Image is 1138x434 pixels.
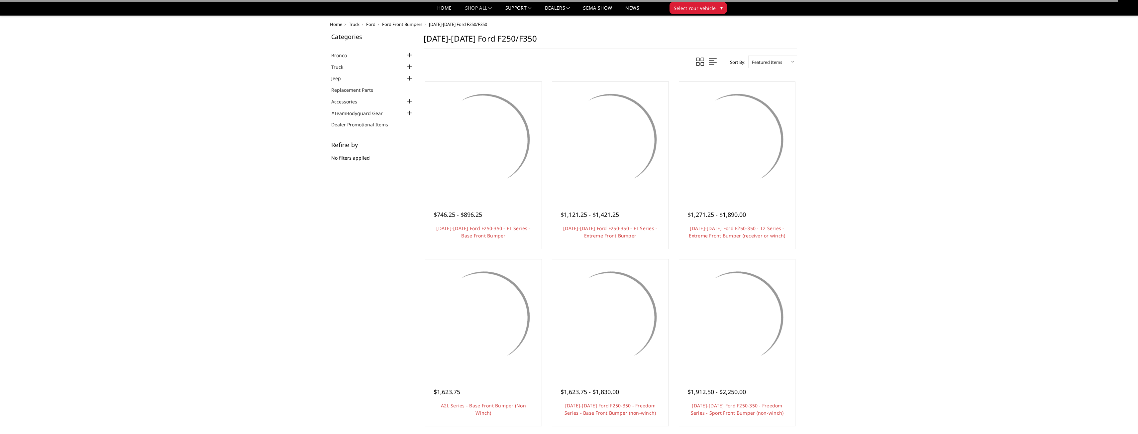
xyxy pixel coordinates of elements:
a: Jeep [331,75,349,82]
a: [DATE]-[DATE] Ford F250-350 - Freedom Series - Base Front Bumper (non-winch) [565,402,656,416]
a: SEMA Show [583,6,612,15]
a: [DATE]-[DATE] Ford F250-350 - T2 Series - Extreme Front Bumper (receiver or winch) [689,225,785,239]
a: Ford Front Bumpers [382,21,422,27]
a: Dealers [545,6,570,15]
a: Bronco [331,52,355,59]
span: $746.25 - $896.25 [434,211,482,218]
a: Home [330,21,342,27]
a: #TeamBodyguard Gear [331,110,391,117]
a: Support [505,6,532,15]
a: A2L Series - Base Front Bumper (Non Winch) [441,402,526,416]
span: [DATE]-[DATE] Ford F250/F350 [429,21,487,27]
div: No filters applied [331,142,414,168]
span: Select Your Vehicle [674,5,716,12]
a: Replacement Parts [331,86,381,93]
span: $1,912.50 - $2,250.00 [687,388,746,396]
span: $1,623.75 - $1,830.00 [561,388,619,396]
label: Sort By: [726,57,745,67]
span: $1,623.75 [434,388,460,396]
a: News [625,6,639,15]
h1: [DATE]-[DATE] Ford F250/F350 [424,34,797,49]
a: shop all [465,6,492,15]
span: $1,271.25 - $1,890.00 [687,211,746,218]
a: 2017-2022 Ford F250-350 - Freedom Series - Base Front Bumper (non-winch) 2017-2022 Ford F250-350 ... [554,261,667,374]
img: 2017-2022 Ford F250-350 - FT Series - Base Front Bumper [427,83,540,197]
a: Truck [331,64,352,71]
a: Truck [349,21,360,27]
a: 2017-2022 Ford F250-350 - T2 Series - Extreme Front Bumper (receiver or winch) 2017-2022 Ford F25... [681,83,794,197]
a: A2L Series - Base Front Bumper (Non Winch) A2L Series - Base Front Bumper (Non Winch) [427,261,540,374]
a: [DATE]-[DATE] Ford F250-350 - FT Series - Base Front Bumper [436,225,530,239]
a: Dealer Promotional Items [331,121,396,128]
span: $1,121.25 - $1,421.25 [561,211,619,218]
a: Ford [366,21,375,27]
h5: Categories [331,34,414,40]
a: Accessories [331,98,365,105]
a: 2017-2022 Ford F250-350 - FT Series - Extreme Front Bumper 2017-2022 Ford F250-350 - FT Series - ... [554,83,667,197]
span: ▾ [720,4,723,11]
a: Home [437,6,452,15]
button: Select Your Vehicle [670,2,727,14]
a: 2017-2022 Ford F250-350 - Freedom Series - Sport Front Bumper (non-winch) 2017-2022 Ford F250-350... [681,261,794,374]
h5: Refine by [331,142,414,148]
a: [DATE]-[DATE] Ford F250-350 - FT Series - Extreme Front Bumper [563,225,657,239]
a: [DATE]-[DATE] Ford F250-350 - Freedom Series - Sport Front Bumper (non-winch) [691,402,784,416]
